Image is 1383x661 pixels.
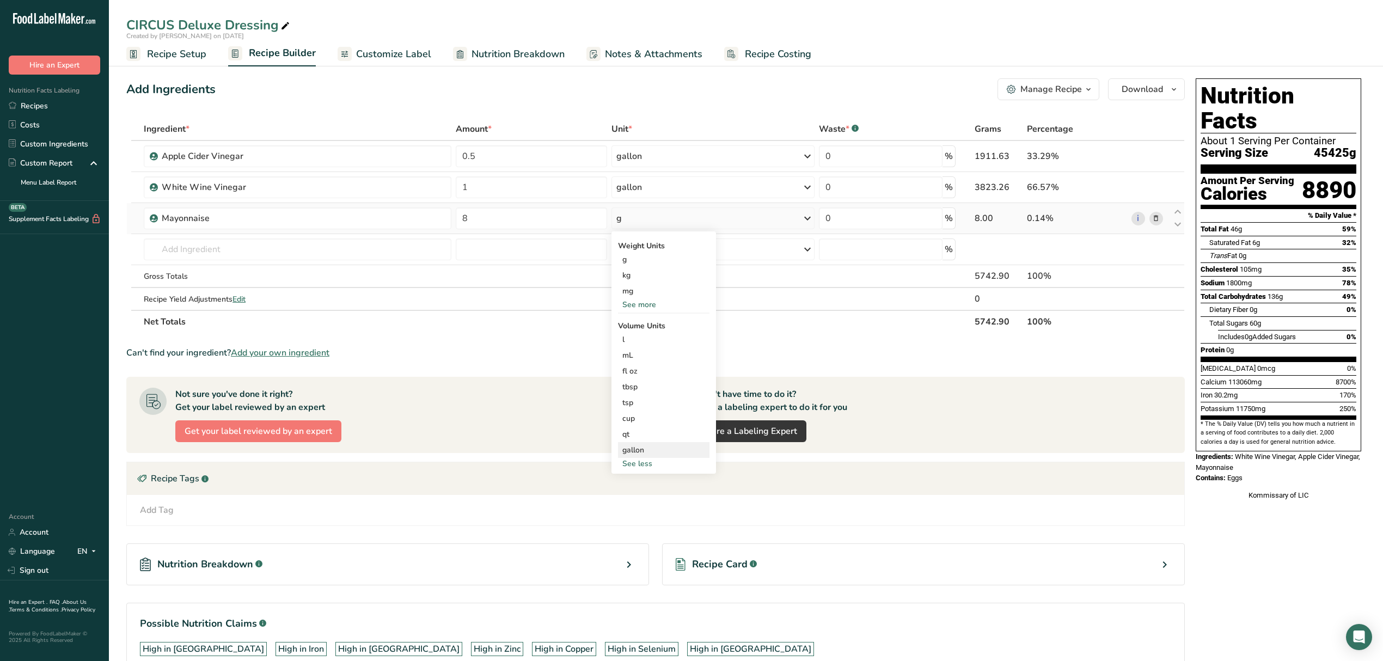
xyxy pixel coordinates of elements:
[1201,391,1213,399] span: Iron
[690,642,811,656] div: High in [GEOGRAPHIC_DATA]
[338,42,431,66] a: Customize Label
[608,642,676,656] div: High in Selenium
[1027,123,1073,136] span: Percentage
[1209,319,1248,327] span: Total Sugars
[1201,176,1294,186] div: Amount Per Serving
[1201,83,1356,133] h1: Nutrition Facts
[356,47,431,62] span: Customize Label
[819,123,859,136] div: Waste
[618,267,709,283] div: kg
[1025,310,1129,333] th: 100%
[1231,225,1242,233] span: 46g
[1196,452,1360,472] span: White Wine Vinegar, Apple Cider Vinegar, Mayonnaise
[126,81,216,99] div: Add Ingredients
[453,42,565,66] a: Nutrition Breakdown
[1218,333,1296,341] span: Includes Added Sugars
[50,598,63,606] a: FAQ .
[699,420,806,442] a: Hire a Labeling Expert
[1027,212,1127,225] div: 0.14%
[1027,150,1127,163] div: 33.29%
[144,238,451,260] input: Add Ingredient
[1347,364,1356,372] span: 0%
[622,444,705,456] div: gallon
[616,212,622,225] div: g
[618,283,709,299] div: mg
[1201,420,1356,446] section: * The % Daily Value (DV) tells you how much a nutrient in a serving of food contributes to a dail...
[618,240,709,252] div: Weight Units
[9,157,72,169] div: Custom Report
[622,413,705,424] div: cup
[975,123,1001,136] span: Grams
[745,47,811,62] span: Recipe Costing
[1342,238,1356,247] span: 32%
[231,346,329,359] span: Add your own ingredient
[1342,292,1356,301] span: 49%
[1027,270,1127,283] div: 100%
[126,32,244,40] span: Created by [PERSON_NAME] on [DATE]
[618,320,709,332] div: Volume Units
[1245,333,1252,341] span: 0g
[185,425,332,438] span: Get your label reviewed by an expert
[1226,346,1234,354] span: 0g
[1268,292,1283,301] span: 136g
[1201,225,1229,233] span: Total Fat
[127,462,1184,495] div: Recipe Tags
[1346,624,1372,650] div: Open Intercom Messenger
[1228,378,1262,386] span: 113060mg
[1108,78,1185,100] button: Download
[1339,391,1356,399] span: 170%
[1201,378,1227,386] span: Calcium
[622,429,705,440] div: qt
[622,397,705,408] div: tsp
[144,293,451,305] div: Recipe Yield Adjustments
[1201,136,1356,146] div: About 1 Serving Per Container
[1201,346,1225,354] span: Protein
[622,365,705,377] div: fl oz
[126,346,1185,359] div: Can't find your ingredient?
[1201,279,1225,287] span: Sodium
[1302,176,1356,205] div: 8890
[1209,252,1227,260] i: Trans
[616,150,642,163] div: gallon
[1342,225,1356,233] span: 59%
[1196,474,1226,482] span: Contains:
[1214,391,1238,399] span: 30.2mg
[9,598,47,606] a: Hire an Expert .
[1196,490,1361,501] div: Kommissary of LIC
[975,292,1023,305] div: 0
[144,123,189,136] span: Ingredient
[1314,146,1356,160] span: 45425g
[535,642,593,656] div: High in Copper
[338,642,460,656] div: High in [GEOGRAPHIC_DATA]
[140,504,174,517] div: Add Tag
[998,78,1099,100] button: Manage Recipe
[1201,209,1356,222] section: % Daily Value *
[474,642,521,656] div: High in Zinc
[1342,279,1356,287] span: 78%
[1196,452,1233,461] span: Ingredients:
[616,181,642,194] div: gallon
[1201,265,1238,273] span: Cholesterol
[618,252,709,267] div: g
[9,598,87,614] a: About Us .
[1347,333,1356,341] span: 0%
[972,310,1025,333] th: 5742.90
[618,299,709,310] div: See more
[1239,252,1246,260] span: 0g
[1252,238,1260,247] span: 6g
[1027,181,1127,194] div: 66.57%
[1209,305,1248,314] span: Dietary Fiber
[724,42,811,66] a: Recipe Costing
[586,42,702,66] a: Notes & Attachments
[126,15,292,35] div: CIRCUS Deluxe Dressing
[618,458,709,469] div: See less
[1226,279,1252,287] span: 1800mg
[9,606,62,614] a: Terms & Conditions .
[622,334,705,345] div: l
[143,642,264,656] div: High in [GEOGRAPHIC_DATA]
[162,181,298,194] div: White Wine Vinegar
[9,56,100,75] button: Hire an Expert
[975,150,1023,163] div: 1911.63
[456,123,492,136] span: Amount
[9,542,55,561] a: Language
